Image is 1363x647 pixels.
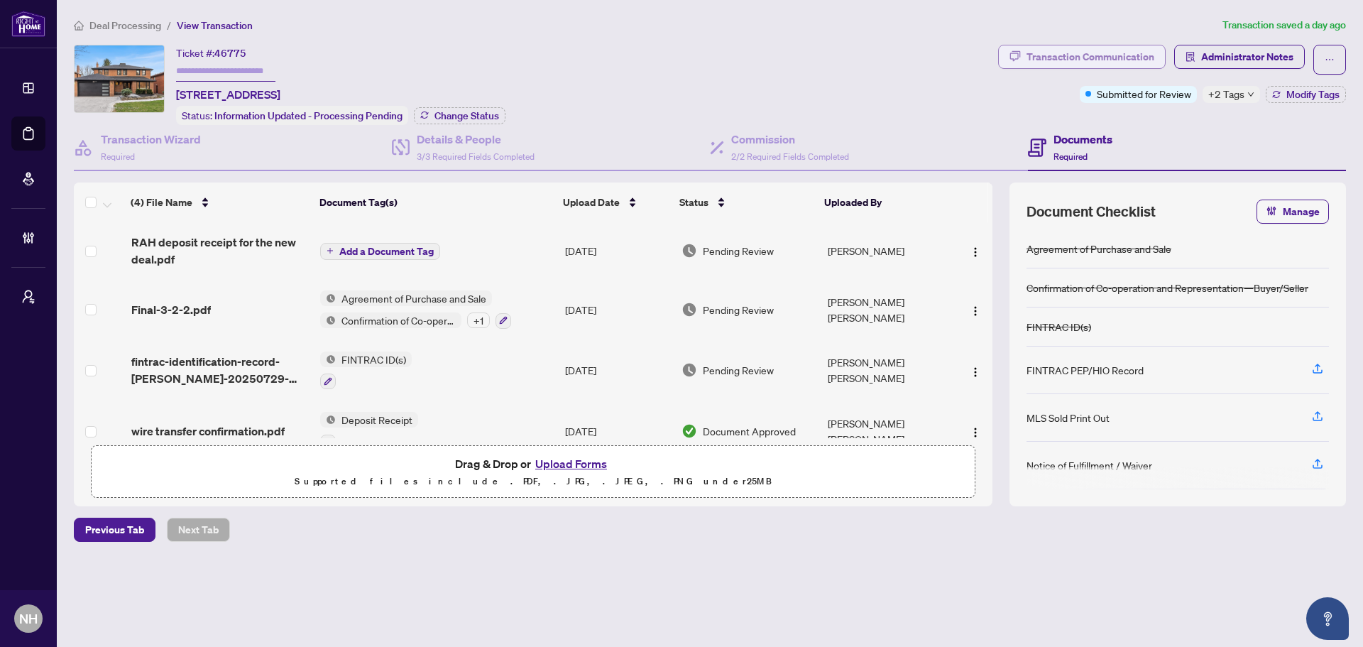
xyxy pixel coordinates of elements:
[74,518,155,542] button: Previous Tab
[131,234,309,268] span: RAH deposit receipt for the new deal.pdf
[414,107,505,124] button: Change Status
[92,446,975,499] span: Drag & Drop orUpload FormsSupported files include .PDF, .JPG, .JPEG, .PNG under25MB
[320,312,336,328] img: Status Icon
[822,340,951,401] td: [PERSON_NAME] [PERSON_NAME]
[85,518,144,541] span: Previous Tab
[214,47,246,60] span: 46775
[336,412,418,428] span: Deposit Receipt
[1027,280,1308,295] div: Confirmation of Co-operation and Representation—Buyer/Seller
[320,290,511,329] button: Status IconAgreement of Purchase and SaleStatus IconConfirmation of Co-operation and Representati...
[167,518,230,542] button: Next Tab
[964,359,987,381] button: Logo
[1286,89,1340,99] span: Modify Tags
[1174,45,1305,69] button: Administrator Notes
[703,362,774,378] span: Pending Review
[1186,52,1195,62] span: solution
[1222,17,1346,33] article: Transaction saved a day ago
[320,412,418,450] button: Status IconDeposit Receipt
[970,305,981,317] img: Logo
[336,290,492,306] span: Agreement of Purchase and Sale
[559,279,677,340] td: [DATE]
[320,352,336,367] img: Status Icon
[101,131,201,148] h4: Transaction Wizard
[1027,241,1171,256] div: Agreement of Purchase and Sale
[681,423,697,439] img: Document Status
[964,420,987,442] button: Logo
[970,427,981,438] img: Logo
[131,195,192,210] span: (4) File Name
[320,412,336,428] img: Status Icon
[336,352,412,367] span: FINTRAC ID(s)
[964,298,987,321] button: Logo
[1053,151,1088,162] span: Required
[703,423,796,439] span: Document Approved
[1097,86,1191,102] span: Submitted for Review
[964,239,987,262] button: Logo
[1027,319,1091,335] div: FINTRAC ID(s)
[89,19,161,32] span: Deal Processing
[320,290,336,306] img: Status Icon
[339,246,434,256] span: Add a Document Tag
[559,401,677,462] td: [DATE]
[417,131,535,148] h4: Details & People
[131,423,285,440] span: wire transfer confirmation.pdf
[176,45,246,61] div: Ticket #:
[1257,200,1329,224] button: Manage
[320,243,440,260] button: Add a Document Tag
[1027,202,1156,222] span: Document Checklist
[1027,410,1110,425] div: MLS Sold Print Out
[1247,91,1254,98] span: down
[1027,45,1154,68] div: Transaction Communication
[1208,86,1244,102] span: +2 Tags
[176,106,408,125] div: Status:
[822,222,951,279] td: [PERSON_NAME]
[681,243,697,259] img: Document Status
[131,353,309,387] span: fintrac-identification-record-[PERSON_NAME]-20250729-095653.pdf
[1027,457,1152,473] div: Notice of Fulfillment / Waiver
[455,455,611,473] span: Drag & Drop or
[822,279,951,340] td: [PERSON_NAME] [PERSON_NAME]
[731,131,849,148] h4: Commission
[819,183,947,222] th: Uploaded By
[679,195,708,210] span: Status
[11,11,45,37] img: logo
[1053,131,1112,148] h4: Documents
[731,151,849,162] span: 2/2 Required Fields Completed
[1266,86,1346,103] button: Modify Tags
[559,340,677,401] td: [DATE]
[557,183,674,222] th: Upload Date
[74,21,84,31] span: home
[703,243,774,259] span: Pending Review
[336,312,461,328] span: Confirmation of Co-operation and Representation—Buyer/Seller
[1027,362,1144,378] div: FINTRAC PEP/HIO Record
[75,45,164,112] img: IMG-N12184292_1.jpg
[703,302,774,317] span: Pending Review
[21,290,35,304] span: user-switch
[467,312,490,328] div: + 1
[531,455,611,473] button: Upload Forms
[19,609,38,629] span: NH
[176,86,280,103] span: [STREET_ADDRESS]
[970,246,981,258] img: Logo
[125,183,313,222] th: (4) File Name
[970,366,981,378] img: Logo
[1325,55,1335,65] span: ellipsis
[167,17,171,33] li: /
[681,362,697,378] img: Document Status
[822,401,951,462] td: [PERSON_NAME] [PERSON_NAME]
[674,183,819,222] th: Status
[314,183,557,222] th: Document Tag(s)
[1306,597,1349,640] button: Open asap
[417,151,535,162] span: 3/3 Required Fields Completed
[320,241,440,260] button: Add a Document Tag
[101,151,135,162] span: Required
[177,19,253,32] span: View Transaction
[131,301,211,318] span: Final-3-2-2.pdf
[1201,45,1293,68] span: Administrator Notes
[327,247,334,254] span: plus
[559,222,677,279] td: [DATE]
[681,302,697,317] img: Document Status
[563,195,620,210] span: Upload Date
[320,352,412,390] button: Status IconFINTRAC ID(s)
[100,473,966,490] p: Supported files include .PDF, .JPG, .JPEG, .PNG under 25 MB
